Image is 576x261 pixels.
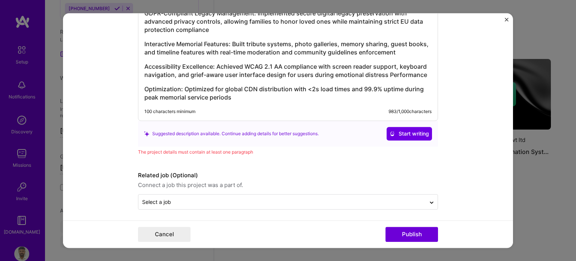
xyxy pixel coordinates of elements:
[142,198,171,206] div: Select a job
[138,148,438,156] div: The project details must contain at least one paragraph
[144,130,319,138] div: Suggested description available. Continue adding details for better suggestions.
[144,131,149,136] i: icon SuggestedTeams
[144,85,432,101] h3: Optimization: Optimized for global CDN distribution with <2s load times and 99.9% uptime during p...
[144,40,432,56] h3: Interactive Memorial Features: Built tribute systems, photo galleries, memory sharing, guest book...
[138,181,438,190] span: Connect a job this project was a part of.
[144,109,195,115] div: 100 characters minimum
[505,18,508,26] button: Close
[390,130,429,137] span: Start writing
[138,227,190,242] button: Cancel
[388,109,432,115] div: 983 / 1,000 characters
[144,62,432,79] h3: Accessibility Excellence: Achieved WCAG 2.1 AA compliance with screen reader support, keyboard na...
[385,227,438,242] button: Publish
[138,171,438,180] label: Related job (Optional)
[144,9,432,34] h3: GDPR-Compliant Legacy Management: Implemented secure digital legacy preservation with advanced pr...
[390,131,395,136] i: icon CrystalBallWhite
[387,127,432,140] button: Start writing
